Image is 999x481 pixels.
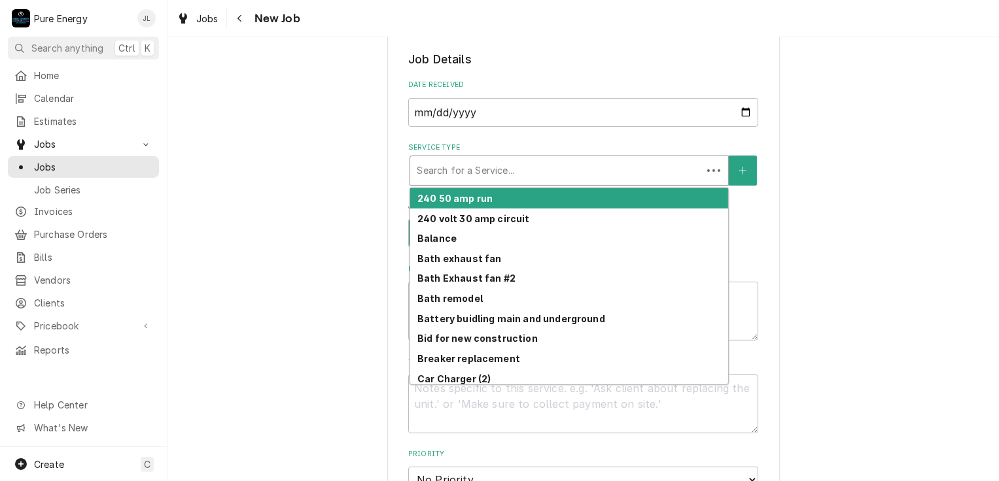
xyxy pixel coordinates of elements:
[171,8,224,29] a: Jobs
[8,156,159,178] a: Jobs
[408,264,758,274] label: Reason For Call
[34,398,151,412] span: Help Center
[408,201,758,212] label: Job Type
[8,224,159,245] a: Purchase Orders
[408,98,758,127] input: yyyy-mm-dd
[417,233,457,244] strong: Balance
[34,114,152,128] span: Estimates
[34,205,152,218] span: Invoices
[408,80,758,90] label: Date Received
[34,183,152,197] span: Job Series
[408,449,758,459] label: Priority
[145,41,150,55] span: K
[417,253,502,264] strong: Bath exhaust fan
[8,201,159,222] a: Invoices
[8,133,159,155] a: Go to Jobs
[118,41,135,55] span: Ctrl
[8,110,159,132] a: Estimates
[34,137,133,151] span: Jobs
[31,41,103,55] span: Search anything
[34,69,152,82] span: Home
[408,357,758,433] div: Technician Instructions
[34,12,88,25] div: Pure Energy
[417,213,530,224] strong: 240 volt 30 amp circuit
[8,339,159,361] a: Reports
[12,9,30,27] div: Pure Energy's Avatar
[408,201,758,248] div: Job Type
[417,273,516,284] strong: Bath Exhaust fan #2
[137,9,156,27] div: James Linnenkamp's Avatar
[8,292,159,314] a: Clients
[34,250,152,264] span: Bills
[34,296,152,310] span: Clients
[137,9,156,27] div: JL
[417,193,493,204] strong: 240 50 amp run
[417,293,483,304] strong: Bath remodel
[417,313,605,324] strong: Battery buidling main and underground
[8,88,159,109] a: Calendar
[8,269,159,291] a: Vendors
[34,227,152,241] span: Purchase Orders
[34,459,64,470] span: Create
[230,8,251,29] button: Navigate back
[739,166,746,175] svg: Create New Service
[408,80,758,126] div: Date Received
[251,10,300,27] span: New Job
[34,343,152,357] span: Reports
[12,9,30,27] div: P
[408,51,758,68] legend: Job Details
[196,12,219,25] span: Jobs
[8,246,159,268] a: Bills
[417,353,520,364] strong: Breaker replacement
[8,179,159,201] a: Job Series
[144,457,150,471] span: C
[8,65,159,86] a: Home
[8,394,159,416] a: Go to Help Center
[408,264,758,340] div: Reason For Call
[408,142,758,185] div: Service Type
[408,357,758,367] label: Technician Instructions
[8,37,159,59] button: Search anythingCtrlK
[34,273,152,287] span: Vendors
[417,373,491,384] strong: Car Charger (2)
[8,417,159,439] a: Go to What's New
[34,319,133,333] span: Pricebook
[417,333,538,344] strong: Bid for new construction
[729,156,756,186] button: Create New Service
[8,315,159,337] a: Go to Pricebook
[34,421,151,435] span: What's New
[408,142,758,153] label: Service Type
[34,91,152,105] span: Calendar
[34,160,152,174] span: Jobs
